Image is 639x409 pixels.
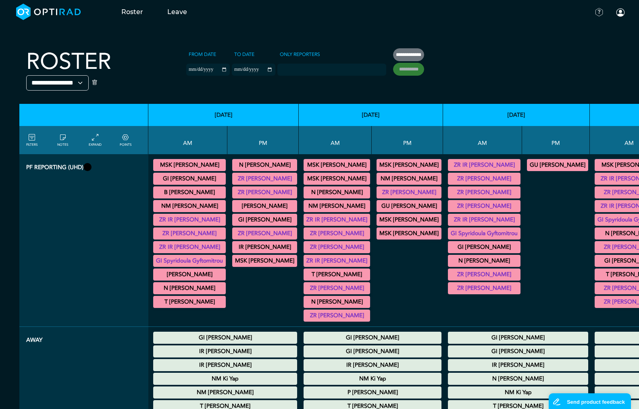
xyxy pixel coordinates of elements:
[449,388,587,397] summary: NM Ki Yap
[527,159,588,171] div: General XR 13:00 - 14:00
[232,159,297,171] div: General XR 12:00 - 12:30
[304,186,370,198] div: General XR 07:00 - 08:00
[305,347,440,356] summary: GI [PERSON_NAME]
[153,386,297,399] div: Annual Leave 00:00 - 23:59
[154,242,225,252] summary: ZR IR [PERSON_NAME]
[233,215,296,225] summary: GI [PERSON_NAME]
[304,159,370,171] div: General XR 07:00 - 07:30
[154,201,225,211] summary: NM [PERSON_NAME]
[305,270,369,279] summary: T [PERSON_NAME]
[154,174,225,184] summary: GI [PERSON_NAME]
[448,227,520,240] div: General XR 09:00 - 11:00
[153,282,226,294] div: General XR 09:00 - 10:30
[448,186,520,198] div: General XR 08:00 - 09:00
[232,186,297,198] div: General XR 13:00 - 14:00
[153,200,226,212] div: General XR 08:00 - 09:00
[232,241,297,253] div: General XR 18:00 - 19:00
[26,133,37,147] a: FILTERS
[233,242,296,252] summary: IR [PERSON_NAME]
[154,283,225,293] summary: N [PERSON_NAME]
[528,160,587,170] summary: GU [PERSON_NAME]
[154,333,296,343] summary: GI [PERSON_NAME]
[378,160,440,170] summary: MSK [PERSON_NAME]
[233,256,296,266] summary: MSK [PERSON_NAME]
[305,297,369,307] summary: N [PERSON_NAME]
[232,214,297,226] div: General XR 16:00 - 17:00
[299,126,372,154] th: AM
[153,332,297,344] div: Annual Leave 00:00 - 23:59
[232,200,297,212] div: General XR 14:00 - 15:00
[304,200,370,212] div: General XR 08:00 - 09:00
[305,215,369,225] summary: ZR IR [PERSON_NAME]
[154,360,296,370] summary: IR [PERSON_NAME]
[448,255,520,267] div: General XR 10:00 - 11:00
[278,65,318,72] input: null
[153,359,297,371] div: Study Leave 00:00 - 23:59
[154,229,225,238] summary: ZR [PERSON_NAME]
[305,283,369,293] summary: ZR [PERSON_NAME]
[304,332,441,344] div: Annual Leave 00:00 - 23:59
[304,386,441,399] div: Annual Leave 00:00 - 23:59
[153,173,226,185] div: General XR 07:15 - 08:00
[305,360,440,370] summary: IR [PERSON_NAME]
[304,227,370,240] div: General XR 08:00 - 09:00
[232,173,297,185] div: General XR 12:00 - 14:00
[448,214,520,226] div: General XR 08:30 - 09:00
[227,126,299,154] th: PM
[449,374,587,384] summary: N [PERSON_NAME]
[449,188,519,197] summary: ZR [PERSON_NAME]
[448,359,588,371] div: Annual Leave 00:00 - 23:59
[377,214,441,226] div: General XR 16:00 - 17:00
[305,174,369,184] summary: MSK [PERSON_NAME]
[154,374,296,384] summary: NM Ki Yap
[304,241,370,253] div: General XR 08:00 - 09:00
[304,282,370,294] div: General XR 09:30 - 10:00
[448,373,588,385] div: Annual Leave 00:00 - 23:59
[377,159,441,171] div: General XR 12:00 - 13:00
[305,388,440,397] summary: P [PERSON_NAME]
[19,154,148,327] th: PF Reporting (UHD)
[378,188,440,197] summary: ZR [PERSON_NAME]
[148,126,227,154] th: AM
[448,332,588,344] div: Annual Leave 00:00 - 23:59
[522,126,590,154] th: PM
[449,174,519,184] summary: ZR [PERSON_NAME]
[233,174,296,184] summary: ZR [PERSON_NAME]
[378,215,440,225] summary: MSK [PERSON_NAME]
[378,229,440,238] summary: MSK [PERSON_NAME]
[448,269,520,281] div: General XR 10:00 - 12:30
[305,160,369,170] summary: MSK [PERSON_NAME]
[448,282,520,294] div: General XR 11:00 - 12:00
[304,345,441,357] div: Annual Leave 00:00 - 23:59
[449,256,519,266] summary: N [PERSON_NAME]
[154,347,296,356] summary: IR [PERSON_NAME]
[304,310,370,322] div: General XR 10:00 - 11:00
[148,104,299,126] th: [DATE]
[449,215,519,225] summary: ZR IR [PERSON_NAME]
[305,188,369,197] summary: N [PERSON_NAME]
[154,388,296,397] summary: NM [PERSON_NAME]
[89,133,102,147] a: collapse/expand entries
[153,345,297,357] div: Annual Leave 00:00 - 23:59
[378,201,440,211] summary: GU [PERSON_NAME]
[448,173,520,185] div: General XR 08:00 - 09:00
[449,360,587,370] summary: IR [PERSON_NAME]
[304,359,441,371] div: Annual Leave 00:00 - 23:59
[154,215,225,225] summary: ZR IR [PERSON_NAME]
[154,256,225,266] summary: GI Spyridoula Gyftomitrou
[186,48,219,60] label: From date
[153,214,226,226] div: General XR 08:00 - 09:00
[120,133,131,147] a: collapse/expand expected points
[377,200,441,212] div: General XR 16:00 - 17:00
[377,227,441,240] div: XR MSK 19:00 - 19:30
[153,186,226,198] div: General XR 08:00 - 09:00
[154,160,225,170] summary: MSK [PERSON_NAME]
[154,270,225,279] summary: [PERSON_NAME]
[153,255,226,267] div: General XR 09:00 - 11:00
[153,269,226,281] div: General XR 09:00 - 10:00
[305,242,369,252] summary: ZR [PERSON_NAME]
[304,214,370,226] div: General XR 08:00 - 09:00
[449,201,519,211] summary: ZR [PERSON_NAME]
[305,229,369,238] summary: ZR [PERSON_NAME]
[153,159,226,171] div: General XR 07:00 - 07:30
